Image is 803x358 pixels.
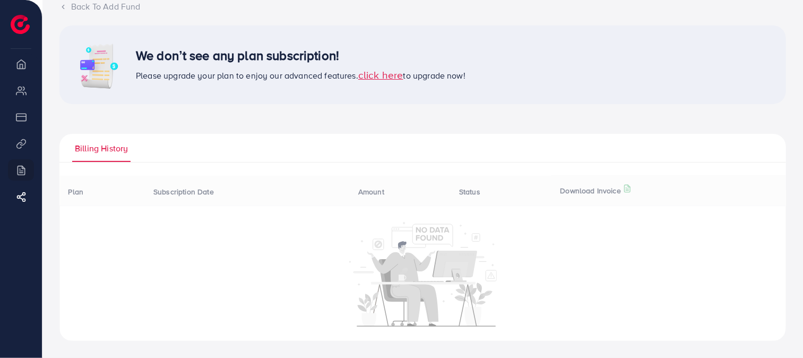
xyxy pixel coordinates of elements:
span: click here [358,67,403,82]
img: image [72,38,125,91]
span: Please upgrade your plan to enjoy our advanced features. to upgrade now! [136,70,465,81]
iframe: Chat [758,310,795,350]
span: Billing History [75,142,128,155]
h3: We don’t see any plan subscription! [136,48,465,63]
div: Back To Add Fund [59,1,786,13]
img: logo [11,15,30,34]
